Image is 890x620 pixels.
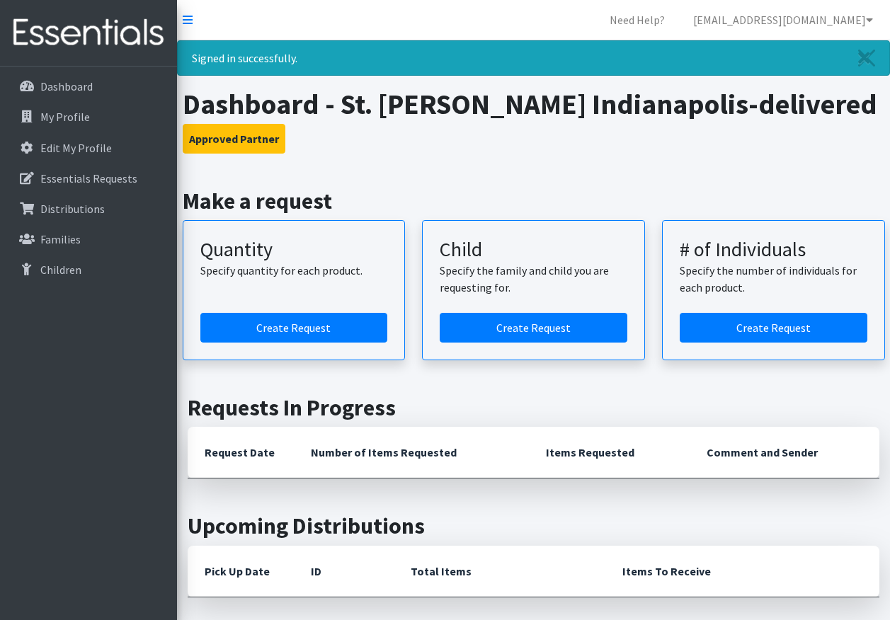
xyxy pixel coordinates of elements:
p: Specify the number of individuals for each product. [680,262,867,296]
th: Number of Items Requested [294,427,529,478]
a: Need Help? [598,6,676,34]
a: Essentials Requests [6,164,171,193]
a: [EMAIL_ADDRESS][DOMAIN_NAME] [682,6,884,34]
a: Create a request for a child or family [440,313,627,343]
h3: Child [440,238,627,262]
a: Dashboard [6,72,171,101]
h3: # of Individuals [680,238,867,262]
p: Specify quantity for each product. [200,262,388,279]
a: Families [6,225,171,253]
a: Close [844,41,889,75]
p: Distributions [40,202,105,216]
a: Create a request by quantity [200,313,388,343]
th: Total Items [394,546,606,597]
p: My Profile [40,110,90,124]
h2: Requests In Progress [188,394,879,421]
th: Request Date [188,427,294,478]
p: Essentials Requests [40,171,137,185]
p: Families [40,232,81,246]
th: Comment and Sender [690,427,879,478]
button: Approved Partner [183,124,285,154]
a: My Profile [6,103,171,131]
h2: Make a request [183,188,885,214]
h3: Quantity [200,238,388,262]
p: Specify the family and child you are requesting for. [440,262,627,296]
h1: Dashboard - St. [PERSON_NAME] Indianapolis-delivered [183,87,885,121]
a: Edit My Profile [6,134,171,162]
p: Children [40,263,81,277]
p: Edit My Profile [40,141,112,155]
th: Items To Receive [605,546,879,597]
p: Dashboard [40,79,93,93]
a: Create a request by number of individuals [680,313,867,343]
th: Items Requested [529,427,689,478]
th: Pick Up Date [188,546,294,597]
a: Distributions [6,195,171,223]
div: Signed in successfully. [177,40,890,76]
h2: Upcoming Distributions [188,512,879,539]
a: Children [6,256,171,284]
th: ID [294,546,394,597]
img: HumanEssentials [6,9,171,57]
